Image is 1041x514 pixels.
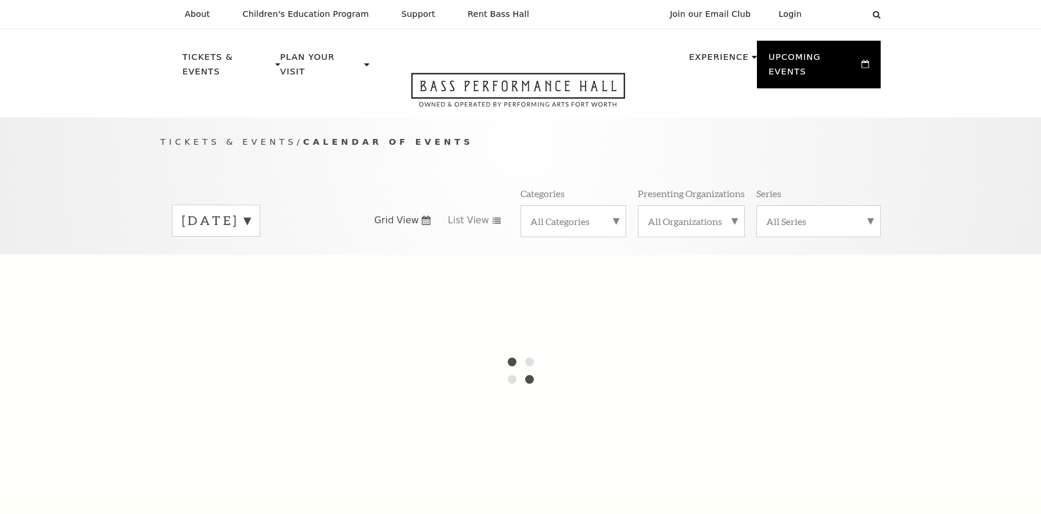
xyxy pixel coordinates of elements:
label: All Categories [530,215,616,227]
label: All Series [766,215,871,227]
p: Upcoming Events [769,50,859,85]
p: Children's Education Program [242,9,369,19]
p: Categories [520,187,565,199]
span: Calendar of Events [303,137,473,147]
p: Plan Your Visit [280,50,361,85]
p: Support [401,9,435,19]
label: [DATE] [182,212,250,230]
span: Tickets & Events [160,137,297,147]
p: Presenting Organizations [638,187,745,199]
span: List View [448,214,489,227]
select: Select: [820,9,861,20]
p: Tickets & Events [182,50,272,85]
p: Rent Bass Hall [468,9,529,19]
p: Series [756,187,781,199]
p: About [185,9,210,19]
p: / [160,135,881,149]
span: Grid View [374,214,419,227]
p: Experience [689,50,749,71]
label: All Organizations [648,215,735,227]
